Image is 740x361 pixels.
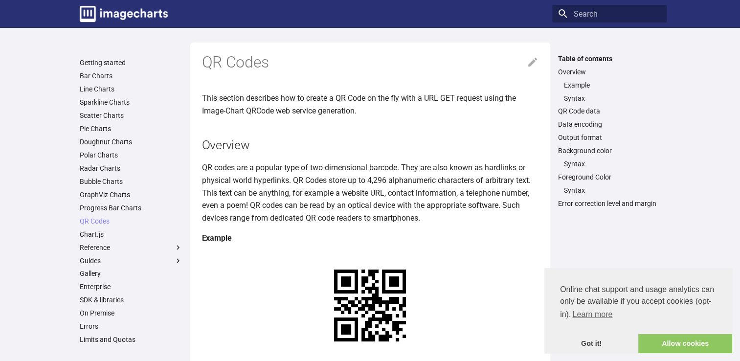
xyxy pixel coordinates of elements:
a: Enterprise [80,282,182,291]
label: Table of contents [552,54,667,63]
a: QR Codes [80,217,182,226]
a: Overview [558,68,661,76]
a: Doughnut Charts [80,137,182,146]
a: Pie Charts [80,124,182,133]
a: Syntax [564,159,661,168]
a: Bar Charts [80,71,182,80]
a: Line Charts [80,85,182,93]
nav: Overview [558,81,661,103]
a: Image-Charts documentation [76,2,172,26]
span: Online chat support and usage analytics can only be available if you accept cookies (opt-in). [560,284,717,322]
a: Status Page [80,348,182,357]
a: Bubble Charts [80,177,182,186]
div: cookieconsent [544,268,732,353]
p: QR codes are a popular type of two-dimensional barcode. They are also known as hardlinks or physi... [202,161,538,224]
h1: QR Codes [202,52,538,73]
img: chart [317,252,423,359]
a: allow cookies [638,334,732,354]
a: dismiss cookie message [544,334,638,354]
a: Polar Charts [80,151,182,159]
a: GraphViz Charts [80,190,182,199]
p: This section describes how to create a QR Code on the fly with a URL GET request using the Image-... [202,92,538,117]
nav: Foreground Color [558,186,661,195]
a: Background color [558,146,661,155]
a: Foreground Color [558,173,661,181]
a: Syntax [564,186,661,195]
a: On Premise [80,309,182,317]
h2: Overview [202,136,538,154]
a: SDK & libraries [80,295,182,304]
a: Radar Charts [80,164,182,173]
img: logo [80,6,168,22]
h4: Example [202,232,538,245]
a: Output format [558,133,661,142]
a: Example [564,81,661,90]
a: learn more about cookies [571,307,614,322]
a: Progress Bar Charts [80,203,182,212]
a: Limits and Quotas [80,335,182,344]
a: QR Code data [558,107,661,115]
a: Error correction level and margin [558,199,661,208]
a: Getting started [80,58,182,67]
a: Gallery [80,269,182,278]
nav: Table of contents [552,54,667,208]
a: Data encoding [558,120,661,129]
label: Guides [80,256,182,265]
input: Search [552,5,667,23]
label: Reference [80,243,182,252]
a: Errors [80,322,182,331]
a: Chart.js [80,230,182,239]
a: Syntax [564,94,661,103]
a: Scatter Charts [80,111,182,120]
a: Sparkline Charts [80,98,182,107]
nav: Background color [558,159,661,168]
